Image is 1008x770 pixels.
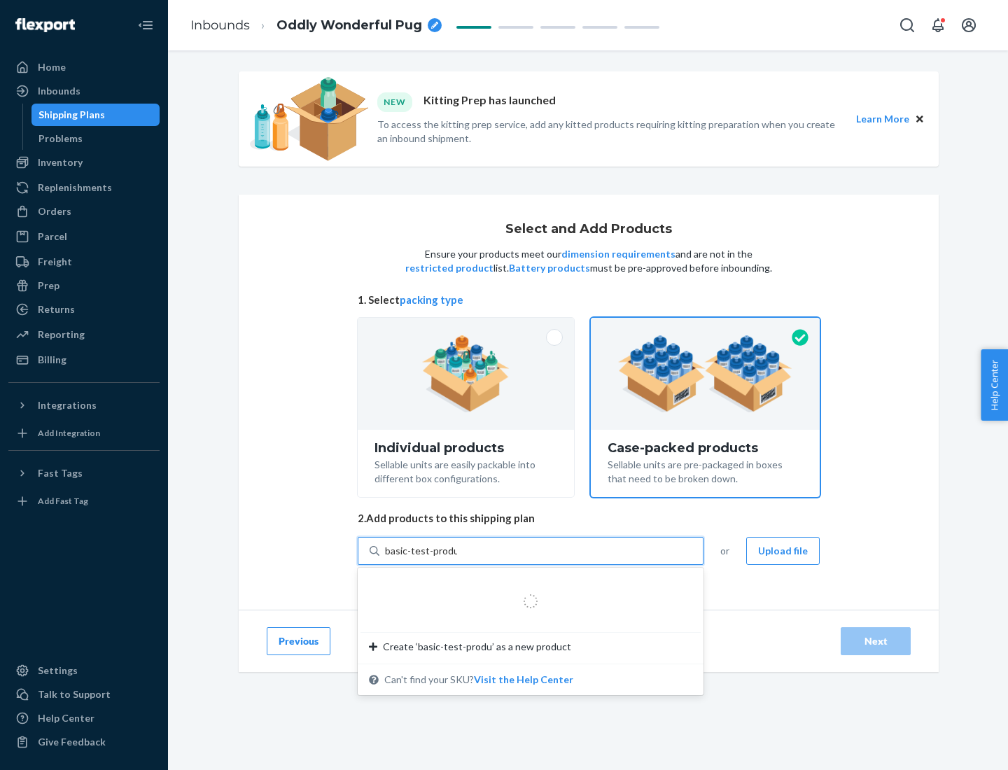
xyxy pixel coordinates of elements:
[132,11,160,39] button: Close Navigation
[38,230,67,244] div: Parcel
[179,5,453,46] ol: breadcrumbs
[893,11,921,39] button: Open Search Box
[383,640,571,654] span: Create ‘basic-test-produ’ as a new product
[8,349,160,371] a: Billing
[505,223,672,237] h1: Select and Add Products
[38,328,85,342] div: Reporting
[509,261,590,275] button: Battery products
[377,92,412,111] div: NEW
[405,261,493,275] button: restricted product
[720,544,729,558] span: or
[423,92,556,111] p: Kitting Prep has launched
[374,441,557,455] div: Individual products
[384,673,573,687] span: Can't find your SKU?
[38,427,100,439] div: Add Integration
[8,659,160,682] a: Settings
[912,111,927,127] button: Close
[8,490,160,512] a: Add Fast Tag
[853,634,899,648] div: Next
[8,422,160,444] a: Add Integration
[8,707,160,729] a: Help Center
[358,293,820,307] span: 1. Select
[955,11,983,39] button: Open account menu
[15,18,75,32] img: Flexport logo
[8,151,160,174] a: Inventory
[841,627,911,655] button: Next
[38,108,105,122] div: Shipping Plans
[608,441,803,455] div: Case-packed products
[924,11,952,39] button: Open notifications
[358,511,820,526] span: 2. Add products to this shipping plan
[385,544,457,558] input: Create ‘basic-test-produ’ as a new productCan't find your SKU?Visit the Help Center
[8,251,160,273] a: Freight
[8,394,160,416] button: Integrations
[38,711,94,725] div: Help Center
[981,349,1008,421] button: Help Center
[276,17,422,35] span: Oddly Wonderful Pug
[38,735,106,749] div: Give Feedback
[38,466,83,480] div: Fast Tags
[8,80,160,102] a: Inbounds
[374,455,557,486] div: Sellable units are easily packable into different box configurations.
[8,683,160,706] a: Talk to Support
[8,200,160,223] a: Orders
[190,17,250,33] a: Inbounds
[38,398,97,412] div: Integrations
[38,687,111,701] div: Talk to Support
[38,60,66,74] div: Home
[404,247,773,275] p: Ensure your products meet our and are not in the list. must be pre-approved before inbounding.
[746,537,820,565] button: Upload file
[31,104,160,126] a: Shipping Plans
[38,302,75,316] div: Returns
[377,118,843,146] p: To access the kitting prep service, add any kitted products requiring kitting preparation when yo...
[38,664,78,678] div: Settings
[856,111,909,127] button: Learn More
[38,181,112,195] div: Replenishments
[38,84,80,98] div: Inbounds
[38,204,71,218] div: Orders
[8,274,160,297] a: Prep
[608,455,803,486] div: Sellable units are pre-packaged in boxes that need to be broken down.
[561,247,675,261] button: dimension requirements
[38,353,66,367] div: Billing
[422,335,510,412] img: individual-pack.facf35554cb0f1810c75b2bd6df2d64e.png
[8,731,160,753] button: Give Feedback
[38,495,88,507] div: Add Fast Tag
[400,293,463,307] button: packing type
[618,335,792,412] img: case-pack.59cecea509d18c883b923b81aeac6d0b.png
[38,279,59,293] div: Prep
[38,155,83,169] div: Inventory
[38,255,72,269] div: Freight
[8,462,160,484] button: Fast Tags
[267,627,330,655] button: Previous
[31,127,160,150] a: Problems
[8,56,160,78] a: Home
[8,225,160,248] a: Parcel
[8,323,160,346] a: Reporting
[8,298,160,321] a: Returns
[8,176,160,199] a: Replenishments
[38,132,83,146] div: Problems
[474,673,573,687] button: Create ‘basic-test-produ’ as a new productCan't find your SKU?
